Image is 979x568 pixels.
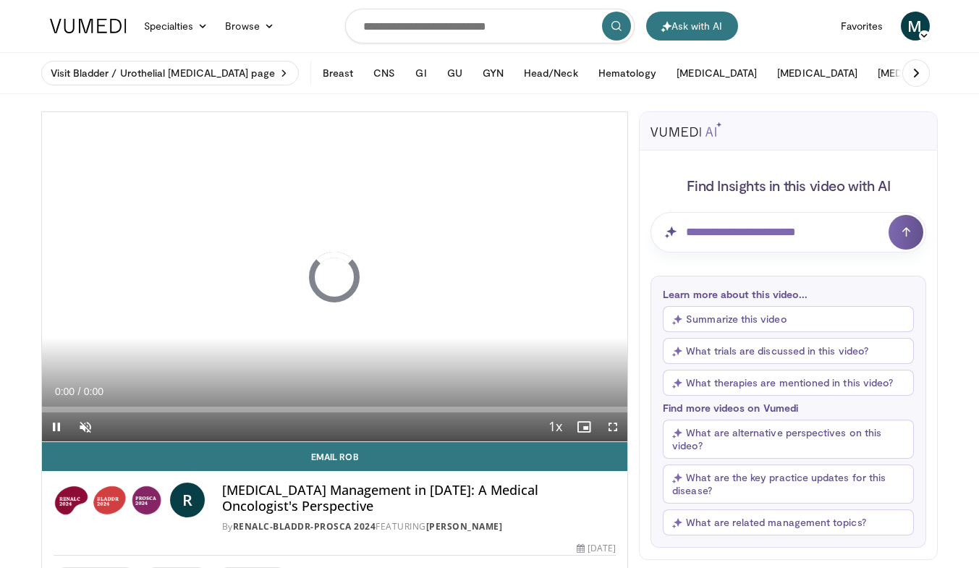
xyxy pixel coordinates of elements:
[646,12,738,41] button: Ask with AI
[42,112,628,442] video-js: Video Player
[832,12,892,41] a: Favorites
[71,412,100,441] button: Unmute
[541,412,569,441] button: Playback Rate
[438,59,471,88] button: GU
[663,338,914,364] button: What trials are discussed in this video?
[426,520,503,533] a: [PERSON_NAME]
[869,59,967,88] button: [MEDICAL_DATA]
[50,19,127,33] img: VuMedi Logo
[407,59,435,88] button: GI
[474,59,512,88] button: GYN
[663,370,914,396] button: What therapies are mentioned in this video?
[222,483,616,514] h4: [MEDICAL_DATA] Management in [DATE]: A Medical Oncologist's Perspective
[663,288,914,300] p: Learn more about this video...
[55,386,75,397] span: 0:00
[314,59,362,88] button: Breast
[663,465,914,504] button: What are the key practice updates for this disease?
[222,520,616,533] div: By FEATURING
[663,306,914,332] button: Summarize this video
[577,542,616,555] div: [DATE]
[54,483,164,517] img: RENALC-BLADDR-PROSCA 2024
[42,442,628,471] a: Email Rob
[233,520,376,533] a: RENALC-BLADDR-PROSCA 2024
[663,509,914,535] button: What are related management topics?
[650,176,926,195] h4: Find Insights in this video with AI
[590,59,666,88] button: Hematology
[345,9,635,43] input: Search topics, interventions
[78,386,81,397] span: /
[768,59,866,88] button: [MEDICAL_DATA]
[663,420,914,459] button: What are alternative perspectives on this video?
[170,483,205,517] a: R
[663,402,914,414] p: Find more videos on Vumedi
[598,412,627,441] button: Fullscreen
[42,407,628,412] div: Progress Bar
[41,61,299,85] a: Visit Bladder / Urothelial [MEDICAL_DATA] page
[650,122,721,137] img: vumedi-ai-logo.svg
[569,412,598,441] button: Enable picture-in-picture mode
[42,412,71,441] button: Pause
[650,212,926,253] input: Question for AI
[365,59,404,88] button: CNS
[84,386,103,397] span: 0:00
[668,59,766,88] button: [MEDICAL_DATA]
[216,12,283,41] a: Browse
[515,59,587,88] button: Head/Neck
[901,12,930,41] a: M
[135,12,217,41] a: Specialties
